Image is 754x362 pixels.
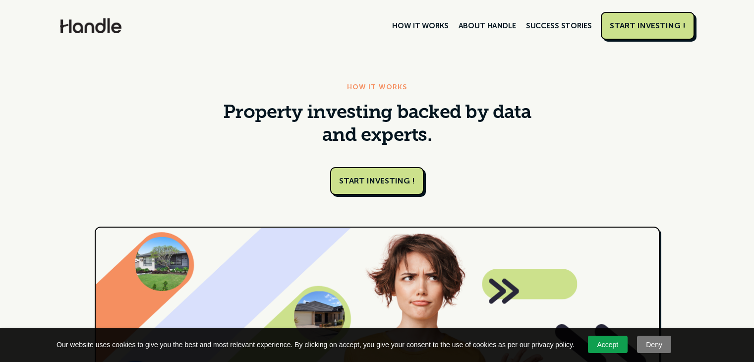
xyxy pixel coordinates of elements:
[387,17,453,34] a: HOW IT WORKS
[221,102,533,147] h1: Property investing backed by data and experts.
[637,336,672,353] a: Deny
[347,81,407,93] div: HOW IT WORKS
[588,336,628,353] a: Accept
[601,12,695,40] a: START INVESTING !
[57,340,575,350] span: Our website uses cookies to give you the best and most relevant experience. By clicking on accept...
[610,21,686,31] div: START INVESTING !
[454,17,521,34] a: ABOUT HANDLE
[521,17,597,34] a: SUCCESS STORIES
[330,167,424,195] a: START INVESTING !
